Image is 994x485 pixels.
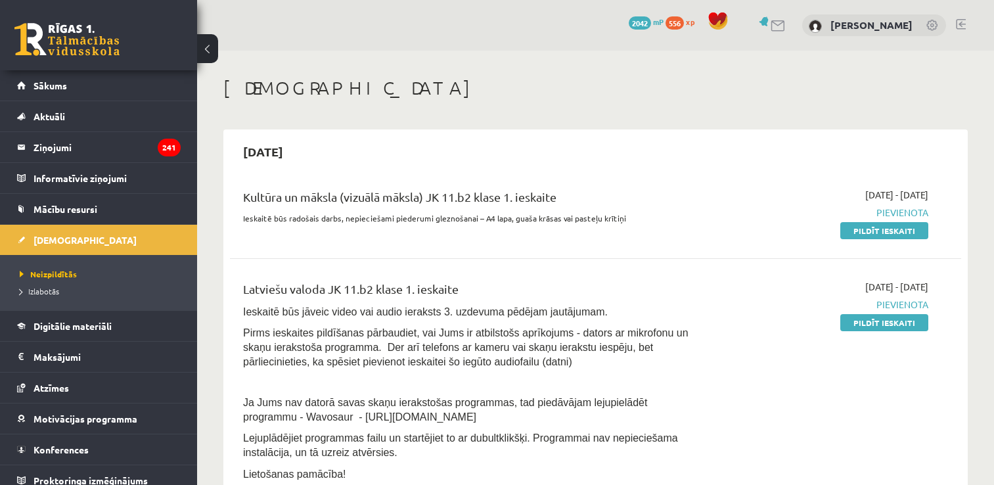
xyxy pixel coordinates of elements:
[17,373,181,403] a: Atzīmes
[629,16,664,27] a: 2042 mP
[17,101,181,131] a: Aktuāli
[20,269,77,279] span: Neizpildītās
[243,327,689,367] span: Pirms ieskaites pildīšanas pārbaudiet, vai Jums ir atbilstošs aprīkojums - dators ar mikrofonu un...
[17,434,181,465] a: Konferences
[243,280,693,304] div: Latviešu valoda JK 11.b2 klase 1. ieskaite
[840,222,928,239] a: Pildīt ieskaiti
[14,23,120,56] a: Rīgas 1. Tālmācības vidusskola
[243,432,678,458] span: Lejuplādējiet programmas failu un startējiet to ar dubultklikšķi. Programmai nav nepieciešama ins...
[34,80,67,91] span: Sākums
[158,139,181,156] i: 241
[686,16,694,27] span: xp
[34,444,89,455] span: Konferences
[34,132,181,162] legend: Ziņojumi
[17,311,181,341] a: Digitālie materiāli
[34,163,181,193] legend: Informatīvie ziņojumi
[830,18,913,32] a: [PERSON_NAME]
[34,203,97,215] span: Mācību resursi
[20,285,184,297] a: Izlabotās
[17,194,181,224] a: Mācību resursi
[243,397,647,423] span: Ja Jums nav datorā savas skaņu ierakstošas programmas, tad piedāvājam lejupielādēt programmu - Wa...
[809,20,822,33] img: Alise Licenberga
[840,314,928,331] a: Pildīt ieskaiti
[243,212,693,224] p: Ieskaitē būs radošais darbs, nepieciešami piederumi gleznošanai – A4 lapa, guaša krāsas vai paste...
[713,206,928,219] span: Pievienota
[230,136,296,167] h2: [DATE]
[34,234,137,246] span: [DEMOGRAPHIC_DATA]
[629,16,651,30] span: 2042
[243,188,693,212] div: Kultūra un māksla (vizuālā māksla) JK 11.b2 klase 1. ieskaite
[17,163,181,193] a: Informatīvie ziņojumi
[865,188,928,202] span: [DATE] - [DATE]
[666,16,684,30] span: 556
[20,286,59,296] span: Izlabotās
[653,16,664,27] span: mP
[17,70,181,101] a: Sākums
[17,342,181,372] a: Maksājumi
[34,382,69,394] span: Atzīmes
[666,16,701,27] a: 556 xp
[34,413,137,425] span: Motivācijas programma
[34,320,112,332] span: Digitālie materiāli
[223,77,968,99] h1: [DEMOGRAPHIC_DATA]
[17,404,181,434] a: Motivācijas programma
[243,469,346,480] span: Lietošanas pamācība!
[17,225,181,255] a: [DEMOGRAPHIC_DATA]
[34,342,181,372] legend: Maksājumi
[34,110,65,122] span: Aktuāli
[17,132,181,162] a: Ziņojumi241
[20,268,184,280] a: Neizpildītās
[243,306,608,317] span: Ieskaitē būs jāveic video vai audio ieraksts 3. uzdevuma pēdējam jautājumam.
[713,298,928,312] span: Pievienota
[865,280,928,294] span: [DATE] - [DATE]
